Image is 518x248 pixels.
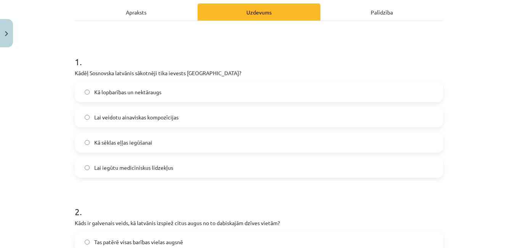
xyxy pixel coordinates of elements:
div: Uzdevums [198,3,320,21]
span: Kā sēklas eļļas iegūšanai [94,138,152,147]
input: Lai veidotu ainaviskas kompozīcijas [85,115,90,120]
img: icon-close-lesson-0947bae3869378f0d4975bcd49f059093ad1ed9edebbc8119c70593378902aed.svg [5,31,8,36]
p: Kāds ir galvenais veids, kā latvānis izspiež citus augus no to dabiskajām dzīves vietām? [75,219,443,227]
span: Tas patērē visas barības vielas augsnē [94,238,183,246]
span: Lai veidotu ainaviskas kompozīcijas [94,113,179,121]
h1: 1 . [75,43,443,67]
div: Apraksts [75,3,198,21]
span: Lai iegūtu medicīniskus līdzekļus [94,164,173,172]
input: Tas patērē visas barības vielas augsnē [85,240,90,245]
input: Kā lopbarības un nektāraugs [85,90,90,95]
input: Lai iegūtu medicīniskus līdzekļus [85,165,90,170]
div: Palīdzība [320,3,443,21]
span: Kā lopbarības un nektāraugs [94,88,161,96]
p: Kādēļ Sosnovska latvānis sākotnēji tika ievests [GEOGRAPHIC_DATA]? [75,69,443,77]
input: Kā sēklas eļļas iegūšanai [85,140,90,145]
h1: 2 . [75,193,443,217]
